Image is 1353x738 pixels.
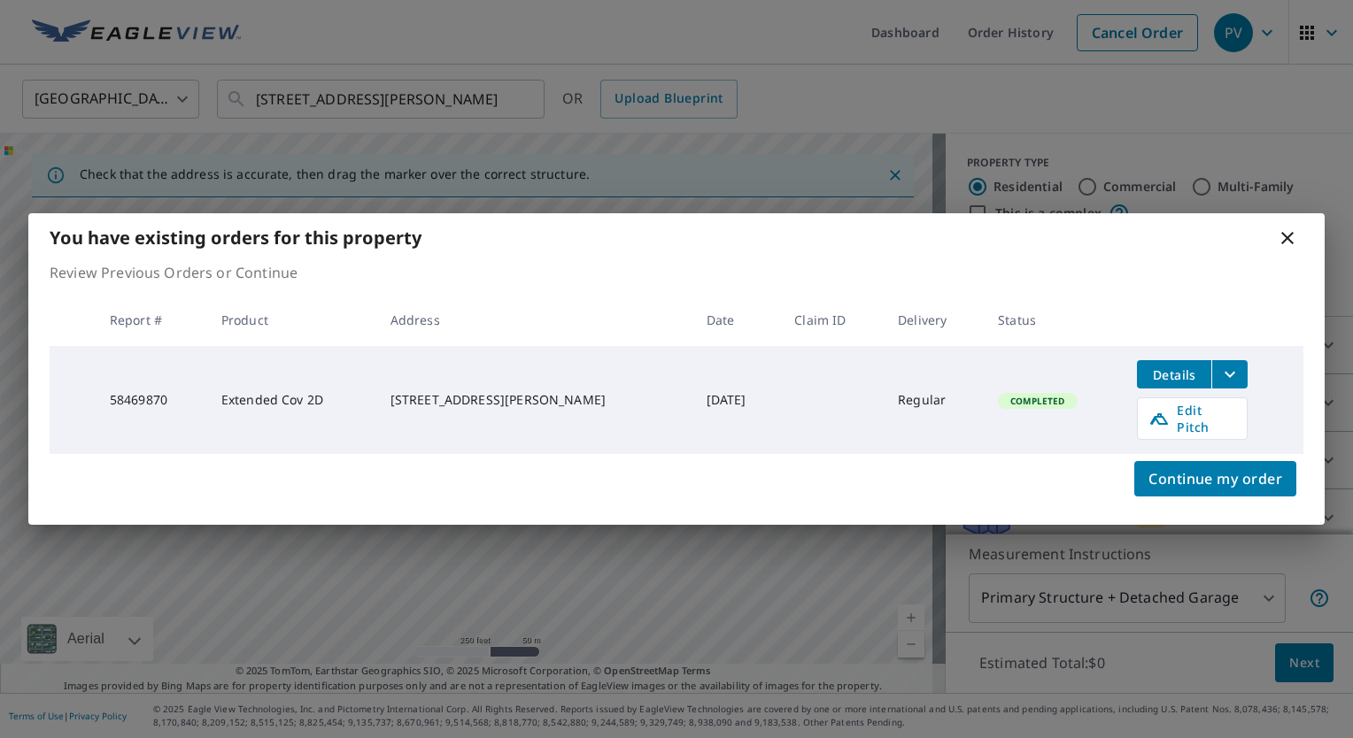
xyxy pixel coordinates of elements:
[96,346,207,454] td: 58469870
[1000,395,1075,407] span: Completed
[984,294,1123,346] th: Status
[50,226,421,250] b: You have existing orders for this property
[96,294,207,346] th: Report #
[207,294,376,346] th: Product
[884,294,984,346] th: Delivery
[1148,466,1282,491] span: Continue my order
[50,262,1303,283] p: Review Previous Orders or Continue
[692,294,781,346] th: Date
[1148,366,1201,383] span: Details
[390,391,678,409] div: [STREET_ADDRESS][PERSON_NAME]
[1211,360,1248,388] button: filesDropdownBtn-58469870
[692,346,781,454] td: [DATE]
[1137,360,1211,388] button: detailsBtn-58469870
[1134,461,1296,496] button: Continue my order
[1137,397,1248,440] a: Edit Pitch
[884,346,984,454] td: Regular
[780,294,884,346] th: Claim ID
[1148,402,1236,435] span: Edit Pitch
[207,346,376,454] td: Extended Cov 2D
[376,294,692,346] th: Address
